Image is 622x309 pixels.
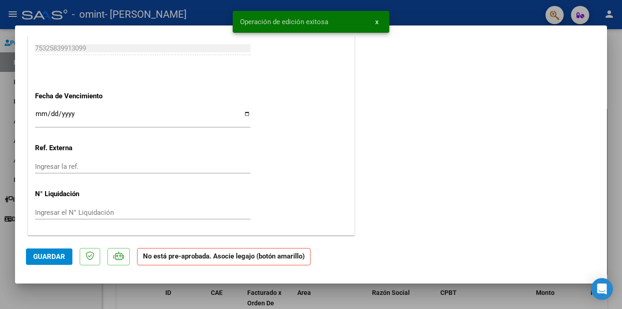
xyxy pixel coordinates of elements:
span: x [375,18,378,26]
span: Guardar [33,253,65,261]
button: x [368,14,386,30]
button: Guardar [26,248,72,265]
span: Operación de edición exitosa [240,17,328,26]
div: Open Intercom Messenger [591,278,613,300]
strong: No está pre-aprobada. Asocie legajo (botón amarillo) [137,248,311,266]
p: N° Liquidación [35,189,129,199]
p: Fecha de Vencimiento [35,91,129,101]
p: Ref. Externa [35,143,129,153]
